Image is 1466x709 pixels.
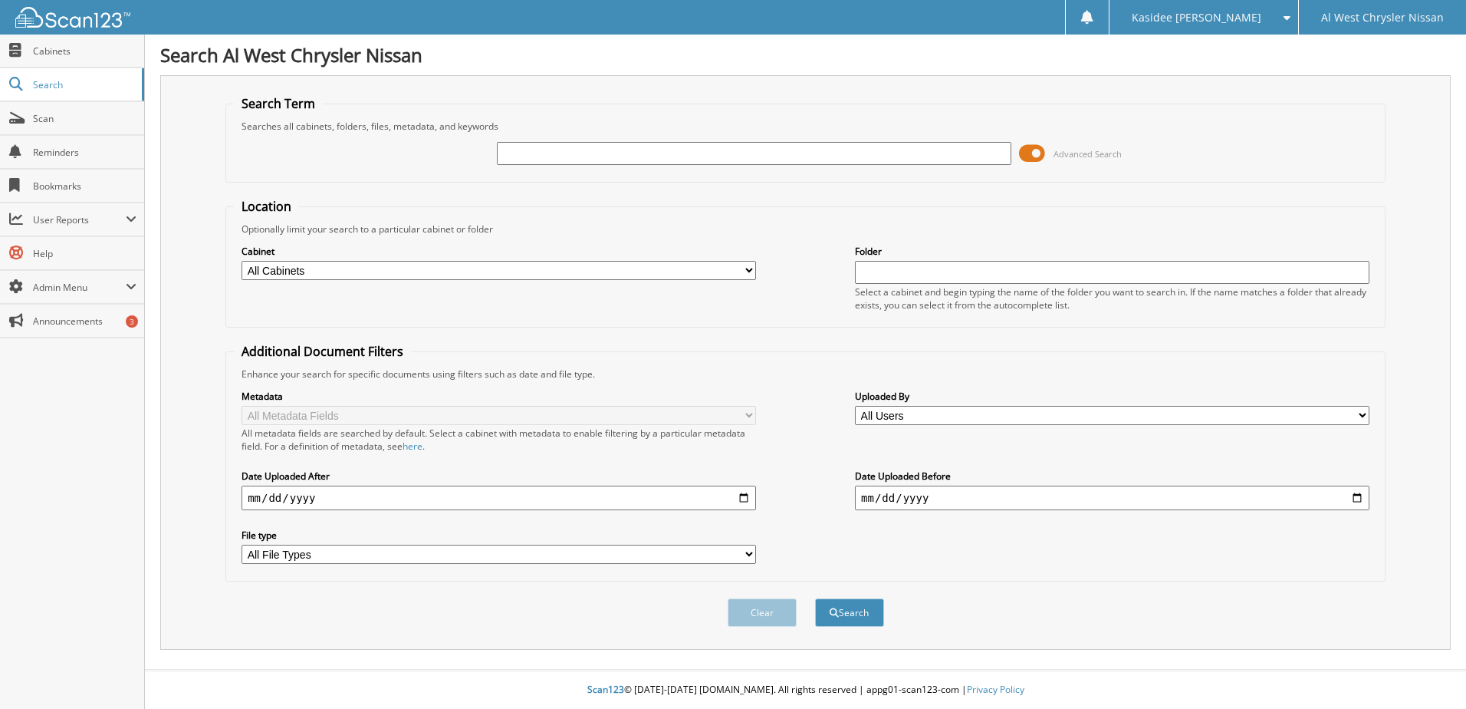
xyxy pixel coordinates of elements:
div: Enhance your search for specific documents using filters such as date and file type. [234,368,1377,381]
legend: Search Term [234,95,323,112]
span: Al West Chrysler Nissan [1321,13,1444,22]
span: User Reports [33,213,126,226]
label: Cabinet [242,245,756,258]
div: © [DATE]-[DATE] [DOMAIN_NAME]. All rights reserved | appg01-scan123-com | [145,671,1466,709]
input: end [855,486,1369,510]
div: All metadata fields are searched by default. Select a cabinet with metadata to enable filtering b... [242,427,756,453]
legend: Location [234,198,299,215]
label: Uploaded By [855,390,1369,403]
a: here [403,440,422,453]
label: Date Uploaded After [242,470,756,483]
span: Scan [33,112,136,125]
span: Bookmarks [33,180,136,193]
span: Search [33,78,134,91]
div: 3 [126,315,138,328]
div: Select a cabinet and begin typing the name of the folder you want to search in. If the name match... [855,285,1369,312]
span: Announcements [33,315,136,328]
button: Search [815,599,884,627]
label: Date Uploaded Before [855,470,1369,483]
legend: Additional Document Filters [234,343,411,360]
label: Folder [855,245,1369,258]
span: Admin Menu [33,281,126,294]
span: Advanced Search [1053,148,1122,160]
span: Help [33,247,136,260]
span: Kasidee [PERSON_NAME] [1132,13,1261,22]
span: Scan123 [587,683,624,696]
div: Searches all cabinets, folders, files, metadata, and keywords [234,120,1377,133]
h1: Search Al West Chrysler Nissan [160,42,1451,68]
a: Privacy Policy [967,683,1024,696]
div: Optionally limit your search to a particular cabinet or folder [234,223,1377,236]
input: start [242,486,756,510]
label: File type [242,529,756,542]
span: Reminders [33,146,136,159]
button: Clear [728,599,797,627]
span: Cabinets [33,45,136,58]
img: scan123-logo-white.svg [15,7,130,28]
label: Metadata [242,390,756,403]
